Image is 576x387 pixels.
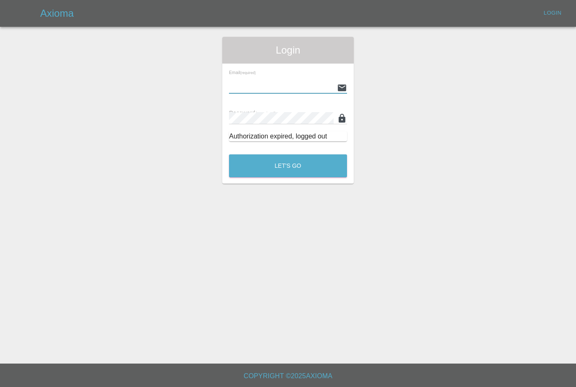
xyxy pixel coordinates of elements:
[229,110,276,116] span: Password
[539,7,566,20] a: Login
[229,70,256,75] span: Email
[240,71,256,75] small: (required)
[255,111,276,116] small: (required)
[229,131,347,141] div: Authorization expired, logged out
[7,370,569,382] h6: Copyright © 2025 Axioma
[229,44,347,57] span: Login
[229,154,347,177] button: Let's Go
[40,7,74,20] h5: Axioma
